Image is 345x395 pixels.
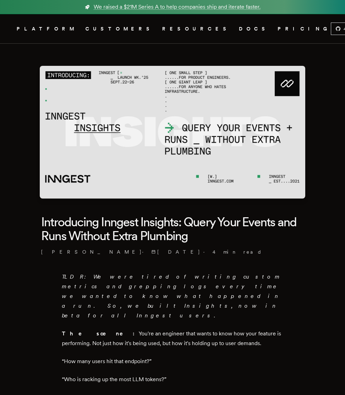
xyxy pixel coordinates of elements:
span: 4 min read [213,248,262,255]
p: “How many users hit that endpoint?” [62,357,283,366]
span: We raised a $21M Series A to help companies ship and iterate faster. [94,3,261,11]
button: RESOURCES [162,25,231,33]
h1: Introducing Inngest Insights: Query Your Events and Runs Without Extra Plumbing [41,215,304,243]
em: TLDR: We were tired of writing custom metrics and grepping logs every time we wanted to know what... [62,273,281,319]
button: PLATFORM [17,25,77,33]
a: CUSTOMERS [85,25,154,33]
img: Featured image for Introducing Inngest Insights: Query Your Events and Runs Without Extra Plumbin... [40,66,305,199]
a: DOCS [239,25,269,33]
a: PRICING [278,25,331,33]
p: “Who is racking up the most LLM tokens?” [62,375,283,384]
span: [DATE] [151,248,201,255]
strong: The scene: [62,330,139,337]
p: You're an engineer that wants to know how your feature is performing. Not just how it's being use... [62,329,283,348]
p: [PERSON_NAME] · · [41,248,304,255]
